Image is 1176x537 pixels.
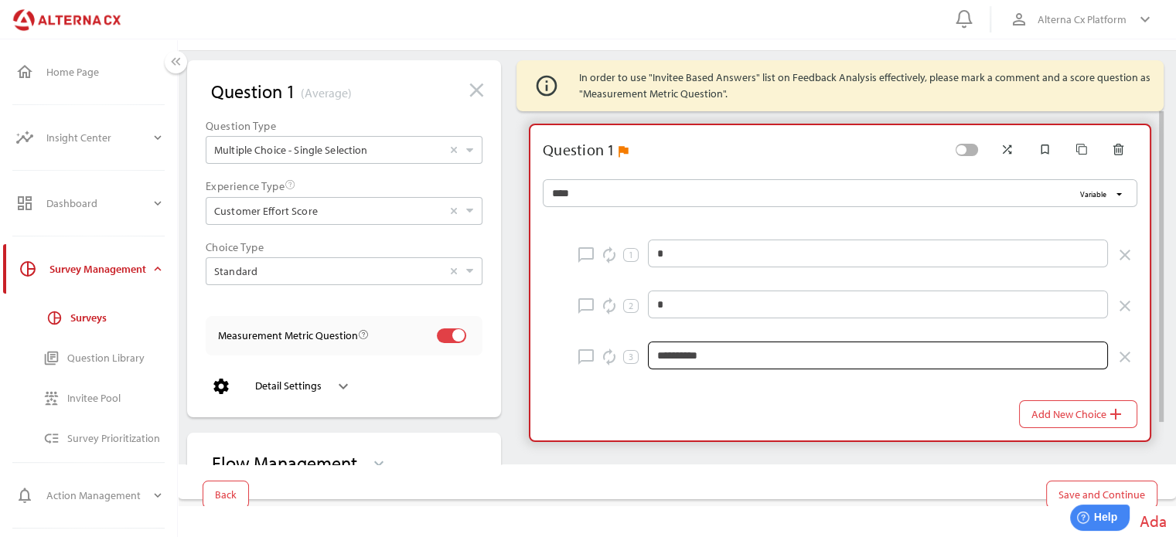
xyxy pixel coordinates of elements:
[1113,294,1137,318] button: 2
[577,246,595,264] i: chat_bubble_outline
[657,342,1099,369] input: 3
[1080,188,1106,201] span: Variable
[1113,345,1137,369] button: 3
[46,185,151,222] div: Dashboard
[46,310,63,326] i: pie_chart_outlined
[206,240,482,253] div: Choice Type
[1078,186,1128,204] button: Variable
[1038,143,1052,156] i: bookmark_border
[1046,481,1157,508] button: Save and Continue
[67,352,165,365] div: Question Library
[151,262,165,276] i: expand_more
[615,144,631,159] i: assistant_photo
[46,66,165,79] div: Home Page
[67,392,165,405] div: Invitee Pool
[206,179,482,192] div: Experience Type
[446,258,462,284] div: Clear
[1010,10,1028,29] i: person_outline
[1113,188,1126,201] i: arrow_drop_down
[579,70,1154,102] div: In order to use "Invitee Based Answers" list on Feedback Analysis effectively, please mark a comm...
[1139,511,1167,531] span: Ada
[334,377,353,396] i: keyboard_arrow_down
[600,246,619,264] i: autorenew
[574,294,598,318] button: 2
[43,430,60,447] i: low_priority
[600,297,619,315] i: autorenew
[15,63,34,81] i: home
[577,297,595,315] i: chat_bubble_outline
[623,248,639,262] div: 1
[67,432,165,445] div: Survey Prioritization
[574,243,598,267] button: 1
[465,79,489,103] i: close
[15,486,34,505] i: notifications
[1136,10,1154,29] i: keyboard_arrow_down
[151,196,165,210] i: expand_more
[301,83,352,110] span: (Average)
[46,477,151,514] div: Action Management
[657,291,1099,318] input: 2
[211,79,295,104] span: Question 1
[623,350,639,364] div: 3
[657,240,1099,267] input: 1
[203,481,249,508] button: Back
[49,250,151,287] div: Survey Management
[623,299,639,313] div: 2
[206,119,482,132] div: Question Type
[212,377,230,396] i: settings
[214,258,442,284] input: Standard
[1113,243,1137,267] button: 1
[543,138,615,162] div: Question 1
[3,342,177,374] a: Question Library
[168,54,184,70] i: keyboard_double_arrow_left
[15,194,34,212] i: dashboard
[577,348,595,366] i: chat_bubble_outline
[1058,485,1145,504] span: Save and Continue
[214,137,442,163] input: Multiple Choice - Single Selection
[46,119,151,156] div: Insight Center
[1116,297,1134,315] i: close
[1116,348,1134,366] i: close
[214,198,442,224] input: Customer Effort Score
[1106,405,1125,423] i: add
[206,73,301,110] button: Question 1
[370,454,388,473] i: keyboard_arrow_down
[600,348,619,366] i: autorenew
[165,51,187,73] button: Menu
[552,179,1073,207] input: Variable
[1000,143,1014,156] i: shuffle
[19,260,37,278] i: pie_chart_outlined
[3,422,177,454] a: Survey Prioritization
[218,329,420,342] div: Measurement Metric Question
[446,198,462,224] div: Clear
[212,452,357,474] div: Flow Management
[1116,246,1134,264] i: close
[151,131,165,144] i: expand_more
[43,350,60,366] i: library_books
[574,345,598,369] button: 3
[1038,10,1127,29] span: Alterna Cx Platform
[215,485,237,504] span: Back
[520,63,573,108] i: info_outline
[3,382,177,414] a: Invitee Pool
[70,311,165,325] div: Surveys
[255,379,322,393] div: Detail Settings
[43,390,60,406] i: reduce_capacity
[1019,400,1137,428] button: Add New Choice
[151,488,165,502] i: expand_more
[446,137,462,163] div: Clear
[15,128,34,147] i: insights
[1031,403,1125,425] span: Add New Choice
[6,301,177,334] a: Surveys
